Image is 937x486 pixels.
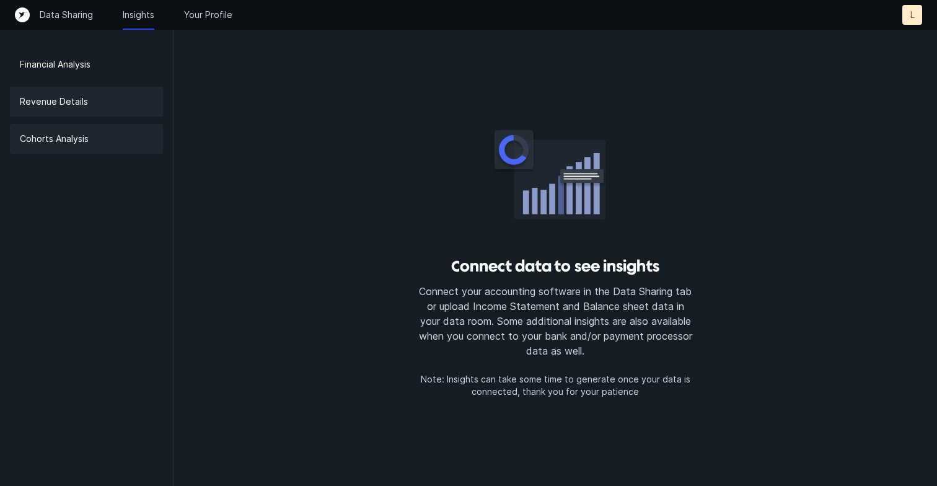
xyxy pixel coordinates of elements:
p: Note: Insights can take some time to generate once your data is connected, thank you for your pat... [416,373,694,398]
p: Cohorts Analysis [20,131,89,146]
a: Cohorts Analysis [10,124,163,154]
a: Financial Analysis [10,50,163,79]
p: L [910,9,915,21]
a: Revenue Details [10,87,163,117]
p: Financial Analysis [20,57,90,72]
a: Insights [123,9,154,21]
p: Revenue Details [20,94,88,109]
a: Data Sharing [40,9,93,21]
a: Your Profile [184,9,232,21]
h3: Connect data to see insights [416,257,694,276]
p: Connect your accounting software in the Data Sharing tab or upload Income Statement and Balance s... [416,284,694,358]
button: L [902,5,922,25]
